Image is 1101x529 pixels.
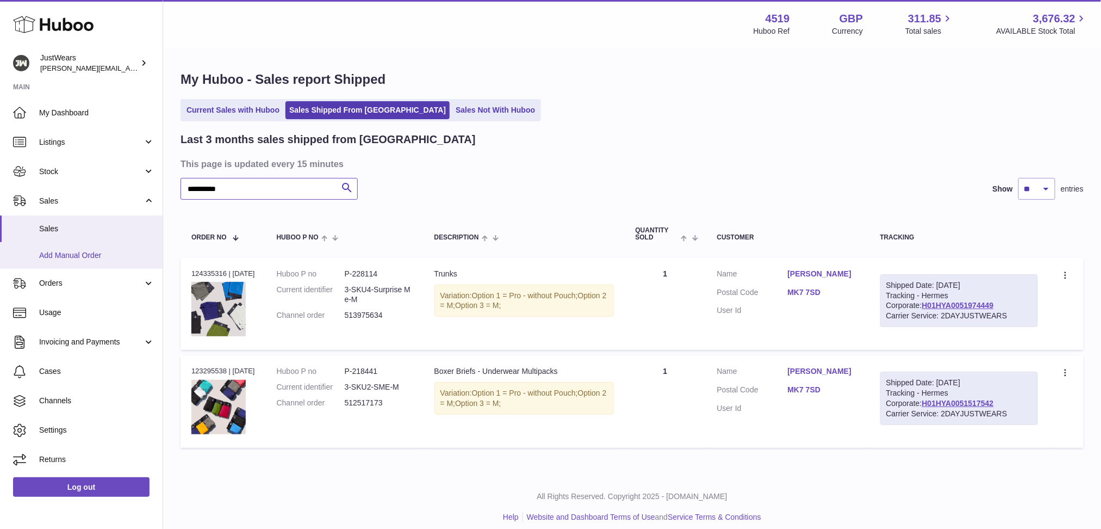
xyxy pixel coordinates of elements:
[788,269,859,279] a: [PERSON_NAME]
[523,512,761,522] li: and
[905,26,954,36] span: Total sales
[766,11,790,26] strong: 4519
[922,301,994,310] a: H01HYA0051974449
[880,234,1038,241] div: Tracking
[717,403,788,414] dt: User Id
[345,398,413,408] dd: 512517173
[39,396,154,406] span: Channels
[717,234,859,241] div: Customer
[886,409,1032,419] div: Carrier Service: 2DAYJUSTWEARS
[191,234,227,241] span: Order No
[181,158,1081,170] h3: This page is updated every 15 minutes
[996,11,1088,36] a: 3,676.32 AVAILABLE Stock Total
[39,366,154,377] span: Cases
[434,366,614,377] div: Boxer Briefs - Underwear Multipacks
[191,380,246,434] img: 45191626277536.jpg
[788,385,859,395] a: MK7 7SD
[440,291,607,310] span: Option 2 = M;
[39,337,143,347] span: Invoicing and Payments
[788,366,859,377] a: [PERSON_NAME]
[908,11,941,26] span: 311.85
[717,287,788,300] dt: Postal Code
[886,280,1032,291] div: Shipped Date: [DATE]
[717,305,788,316] dt: User Id
[285,101,450,119] a: Sales Shipped From [GEOGRAPHIC_DATA]
[455,301,501,310] span: Option 3 = M;
[181,71,1084,88] h1: My Huboo - Sales report Shipped
[922,399,994,408] a: H01HYA0051517542
[1033,11,1075,26] span: 3,676.32
[434,269,614,279] div: Trunks
[886,378,1032,388] div: Shipped Date: [DATE]
[39,278,143,288] span: Orders
[345,310,413,321] dd: 513975634
[277,366,345,377] dt: Huboo P no
[754,26,790,36] div: Huboo Ref
[277,382,345,392] dt: Current identifier
[434,382,614,415] div: Variation:
[345,285,413,305] dd: 3-SKU4-Surprise Me-M
[183,101,283,119] a: Current Sales with Huboo
[40,64,218,72] span: [PERSON_NAME][EMAIL_ADDRESS][DOMAIN_NAME]
[191,366,255,376] div: 123295538 | [DATE]
[172,491,1092,502] p: All Rights Reserved. Copyright 2025 - [DOMAIN_NAME]
[996,26,1088,36] span: AVAILABLE Stock Total
[993,184,1013,194] label: Show
[717,269,788,282] dt: Name
[839,11,863,26] strong: GBP
[788,287,859,298] a: MK7 7SD
[39,108,154,118] span: My Dashboard
[277,285,345,305] dt: Current identifier
[39,196,143,206] span: Sales
[277,310,345,321] dt: Channel order
[13,55,29,71] img: josh@just-wears.com
[39,224,154,234] span: Sales
[527,513,655,521] a: Website and Dashboard Terms of Use
[434,234,479,241] span: Description
[39,307,154,318] span: Usage
[39,425,154,435] span: Settings
[277,269,345,279] dt: Huboo P no
[1061,184,1084,194] span: entries
[472,389,578,397] span: Option 1 = Pro - without Pouch;
[434,285,614,317] div: Variation:
[277,398,345,408] dt: Channel order
[345,366,413,377] dd: P-218441
[625,258,706,350] td: 1
[455,399,501,408] span: Option 3 = M;
[191,282,246,336] img: 45191626276983.jpg
[625,355,706,447] td: 1
[832,26,863,36] div: Currency
[440,389,607,408] span: Option 2 = M;
[277,234,319,241] span: Huboo P no
[636,227,679,241] span: Quantity Sold
[717,385,788,398] dt: Postal Code
[668,513,761,521] a: Service Terms & Conditions
[39,454,154,465] span: Returns
[13,477,150,497] a: Log out
[345,382,413,392] dd: 3-SKU2-SME-M
[472,291,578,300] span: Option 1 = Pro - without Pouch;
[39,167,143,177] span: Stock
[39,137,143,147] span: Listings
[181,132,476,147] h2: Last 3 months sales shipped from [GEOGRAPHIC_DATA]
[886,311,1032,321] div: Carrier Service: 2DAYJUSTWEARS
[717,366,788,379] dt: Name
[905,11,954,36] a: 311.85 Total sales
[452,101,539,119] a: Sales Not With Huboo
[880,274,1038,328] div: Tracking - Hermes Corporate:
[40,53,138,73] div: JustWears
[191,269,255,279] div: 124335316 | [DATE]
[39,250,154,261] span: Add Manual Order
[345,269,413,279] dd: P-228114
[503,513,519,521] a: Help
[880,372,1038,425] div: Tracking - Hermes Corporate:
